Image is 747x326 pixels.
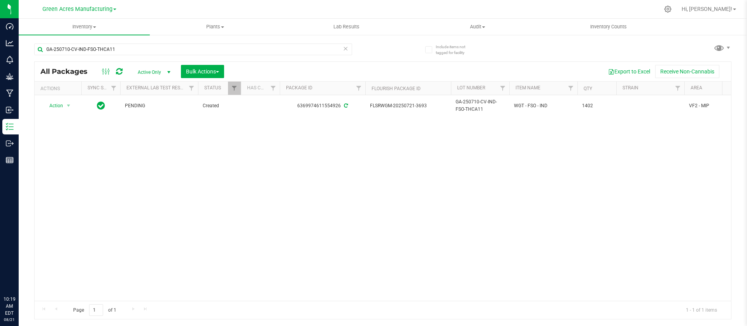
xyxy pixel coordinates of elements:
[150,19,281,35] a: Plants
[185,82,198,95] a: Filter
[691,85,702,91] a: Area
[281,19,412,35] a: Lab Results
[107,82,120,95] a: Filter
[34,44,352,55] input: Search Package ID, Item Name, SKU, Lot or Part Number...
[6,156,14,164] inline-svg: Reports
[372,86,421,91] a: Flourish Package ID
[204,85,221,91] a: Status
[6,139,14,147] inline-svg: Outbound
[286,85,312,91] a: Package ID
[267,82,280,95] a: Filter
[67,304,123,316] span: Page of 1
[584,86,592,91] a: Qty
[514,102,573,110] span: WGT - FSO - IND
[457,85,485,91] a: Lot Number
[40,86,78,91] div: Actions
[343,44,348,54] span: Clear
[672,82,684,95] a: Filter
[88,85,117,91] a: Sync Status
[8,264,31,287] iframe: Resource center
[622,85,638,91] a: Strain
[412,19,543,35] a: Audit
[543,19,674,35] a: Inventory Counts
[241,82,280,95] th: Has COA
[582,102,612,110] span: 1402
[412,23,543,30] span: Audit
[663,5,673,13] div: Manage settings
[181,65,224,78] button: Bulk Actions
[436,44,475,56] span: Include items not tagged for facility
[279,102,366,110] div: 6369974611554926
[6,89,14,97] inline-svg: Manufacturing
[370,102,446,110] span: FLSRWGM-20250721-3693
[125,102,193,110] span: PENDING
[4,317,15,323] p: 08/21
[186,68,219,75] span: Bulk Actions
[203,102,236,110] span: Created
[126,85,188,91] a: External Lab Test Result
[6,23,14,30] inline-svg: Dashboard
[603,65,655,78] button: Export to Excel
[6,56,14,64] inline-svg: Monitoring
[323,23,370,30] span: Lab Results
[6,123,14,131] inline-svg: Inventory
[42,100,63,111] span: Action
[97,100,105,111] span: In Sync
[150,23,281,30] span: Plants
[496,82,509,95] a: Filter
[19,19,150,35] a: Inventory
[6,106,14,114] inline-svg: Inbound
[64,100,74,111] span: select
[516,85,540,91] a: Item Name
[42,6,112,12] span: Green Acres Manufacturing
[89,304,103,316] input: 1
[565,82,577,95] a: Filter
[680,304,723,316] span: 1 - 1 of 1 items
[19,23,150,30] span: Inventory
[6,73,14,80] inline-svg: Grow
[682,6,732,12] span: Hi, [PERSON_NAME]!
[343,103,348,108] span: Sync from Compliance System
[40,67,95,76] span: All Packages
[23,263,32,272] iframe: Resource center unread badge
[689,102,738,110] span: VF2 - MIP
[6,39,14,47] inline-svg: Analytics
[580,23,637,30] span: Inventory Counts
[228,82,241,95] a: Filter
[456,98,505,113] span: GA-250710-CV-IND-FSO-THCA11
[4,296,15,317] p: 10:19 AM EDT
[655,65,719,78] button: Receive Non-Cannabis
[352,82,365,95] a: Filter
